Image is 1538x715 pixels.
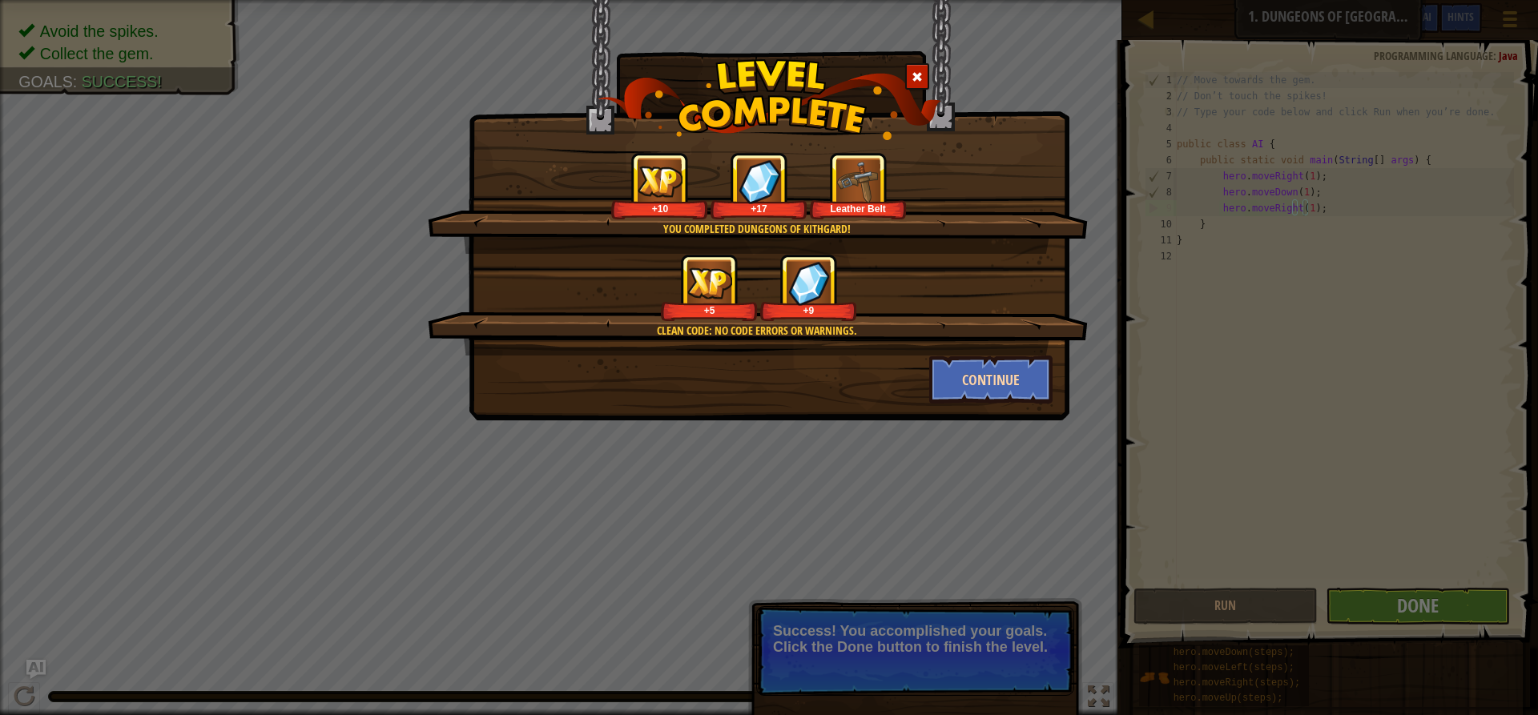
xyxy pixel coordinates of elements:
[664,304,755,316] div: +5
[813,203,904,215] div: Leather Belt
[614,203,705,215] div: +10
[687,267,732,299] img: reward_icon_xp.png
[929,355,1053,404] button: Continue
[638,166,682,197] img: reward_icon_xp.png
[504,221,1009,237] div: You completed Dungeons of Kithgard!
[598,59,941,140] img: level_complete.png
[763,304,854,316] div: +9
[714,203,804,215] div: +17
[739,159,780,203] img: reward_icon_gems.png
[836,159,880,203] img: portrait.png
[788,261,830,305] img: reward_icon_gems.png
[504,323,1009,339] div: Clean code: no code errors or warnings.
